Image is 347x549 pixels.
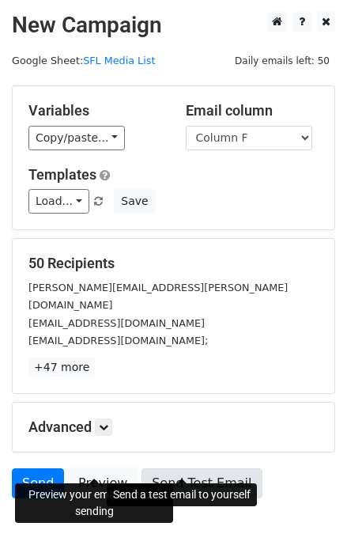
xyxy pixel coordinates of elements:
[114,189,155,214] button: Save
[12,55,155,66] small: Google Sheet:
[229,52,335,70] span: Daily emails left: 50
[107,483,257,506] div: Send a test email to yourself
[268,473,347,549] iframe: Chat Widget
[229,55,335,66] a: Daily emails left: 50
[83,55,155,66] a: SFL Media List
[141,468,262,498] a: Send Test Email
[28,358,95,377] a: +47 more
[12,468,64,498] a: Send
[186,102,319,119] h5: Email column
[28,102,162,119] h5: Variables
[28,255,319,272] h5: 50 Recipients
[15,483,173,523] div: Preview your emails before sending
[68,468,138,498] a: Preview
[28,317,205,329] small: [EMAIL_ADDRESS][DOMAIN_NAME]
[12,12,335,39] h2: New Campaign
[28,166,96,183] a: Templates
[28,418,319,436] h5: Advanced
[28,189,89,214] a: Load...
[28,282,288,312] small: [PERSON_NAME][EMAIL_ADDRESS][PERSON_NAME][DOMAIN_NAME]
[28,126,125,150] a: Copy/paste...
[28,335,208,346] small: [EMAIL_ADDRESS][DOMAIN_NAME];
